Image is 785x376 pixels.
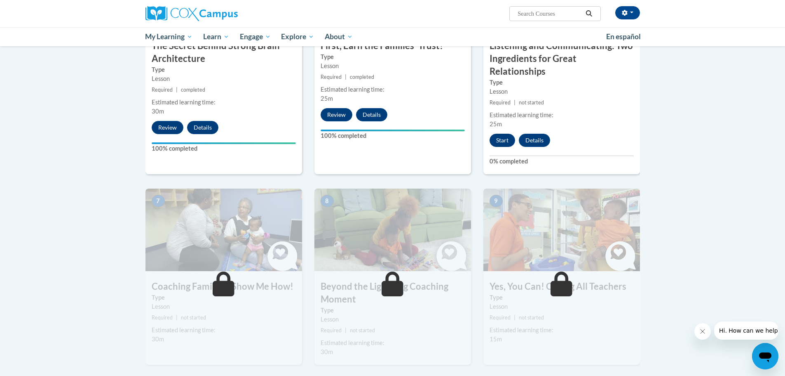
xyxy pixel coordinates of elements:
span: | [514,99,516,106]
h3: Beyond the Lightning Coaching Moment [314,280,471,306]
button: Details [187,121,218,134]
button: Details [519,134,550,147]
div: Main menu [133,27,652,46]
div: Estimated learning time: [152,98,296,107]
img: Course Image [483,189,640,271]
a: Engage [234,27,276,46]
span: 15m [490,336,502,343]
iframe: Close message [694,323,711,340]
button: Review [321,108,352,121]
div: Your progress [152,142,296,144]
div: Lesson [490,302,634,311]
div: Lesson [152,302,296,311]
span: | [345,74,347,80]
h3: Yes, You Can! Calling All Teachers [483,280,640,293]
img: Course Image [314,189,471,271]
div: Estimated learning time: [321,338,465,348]
span: 8 [321,195,334,207]
span: Required [152,315,173,321]
iframe: Message from company [714,322,778,340]
div: Estimated learning time: [152,326,296,335]
button: Review [152,121,183,134]
span: Required [321,74,342,80]
span: not started [519,315,544,321]
button: Details [356,108,387,121]
a: En español [601,28,646,45]
div: Your progress [321,130,465,131]
span: not started [350,327,375,333]
span: 25m [321,95,333,102]
span: Learn [203,32,229,42]
div: Estimated learning time: [321,85,465,94]
span: Required [321,327,342,333]
span: Required [490,99,511,106]
img: Cox Campus [145,6,238,21]
a: Explore [276,27,319,46]
span: | [345,327,347,333]
span: | [176,315,178,321]
label: Type [321,52,465,61]
span: completed [350,74,374,80]
span: not started [181,315,206,321]
span: Required [490,315,511,321]
span: Engage [240,32,271,42]
h3: The Secret Behind Strong Brain Architecture [145,40,302,65]
a: About [319,27,358,46]
div: Lesson [152,74,296,83]
label: Type [490,78,634,87]
button: Account Settings [615,6,640,19]
span: My Learning [145,32,192,42]
span: 7 [152,195,165,207]
span: 9 [490,195,503,207]
label: Type [152,65,296,74]
span: | [514,315,516,321]
span: Hi. How can we help? [5,6,67,12]
span: Explore [281,32,314,42]
h3: Listening and Communicating: Two Ingredients for Great Relationships [483,40,640,78]
button: Search [583,9,595,19]
span: 30m [152,336,164,343]
label: Type [490,293,634,302]
div: Estimated learning time: [490,111,634,120]
span: About [325,32,353,42]
label: Type [152,293,296,302]
div: Lesson [490,87,634,96]
img: Course Image [145,189,302,271]
span: not started [519,99,544,106]
label: 100% completed [152,144,296,153]
button: Start [490,134,515,147]
a: Cox Campus [145,6,302,21]
span: 30m [321,348,333,355]
div: Estimated learning time: [490,326,634,335]
span: | [176,87,178,93]
div: Lesson [321,315,465,324]
span: En español [606,32,641,41]
span: 25m [490,121,502,128]
div: Lesson [321,61,465,71]
a: Learn [198,27,234,46]
span: 30m [152,108,164,115]
span: Required [152,87,173,93]
label: 100% completed [321,131,465,140]
input: Search Courses [517,9,583,19]
a: My Learning [140,27,198,46]
label: 0% completed [490,157,634,166]
span: completed [181,87,205,93]
h3: Coaching Families? Show Me How! [145,280,302,293]
label: Type [321,306,465,315]
iframe: Button to launch messaging window [752,343,778,369]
